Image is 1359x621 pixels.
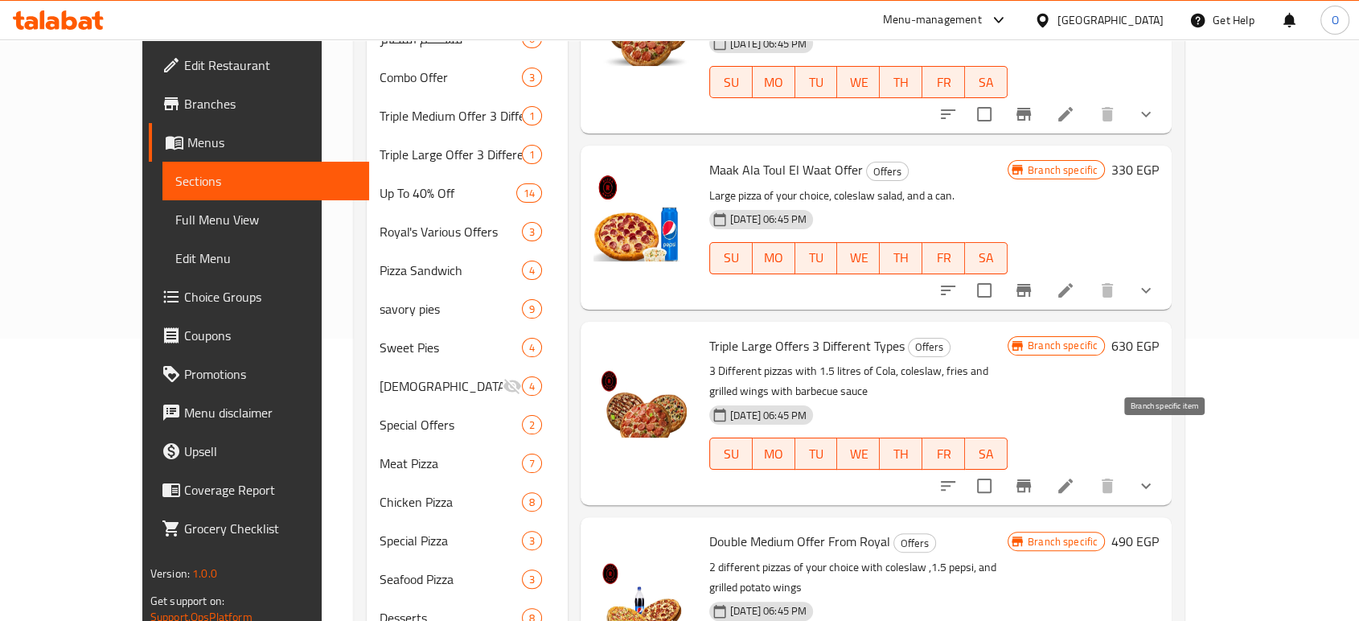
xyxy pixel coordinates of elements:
button: sort-choices [929,271,967,310]
div: Royal's Various Offers3 [367,212,568,251]
span: Special Offers [380,415,522,434]
div: Offers [908,338,950,357]
span: 1.0.0 [192,563,217,584]
button: show more [1127,467,1165,505]
div: items [522,454,542,473]
svg: Show Choices [1136,105,1156,124]
div: Up To 40% Off14 [367,174,568,212]
span: 3 [523,224,541,240]
span: Get support on: [150,590,224,611]
button: FR [922,242,965,274]
button: Branch-specific-item [1004,467,1043,505]
div: Pizza Sandwich [380,261,522,280]
span: Coverage Report [184,480,356,500]
span: Select to update [967,273,1001,307]
span: Choice Groups [184,287,356,306]
span: Meat Pizza [380,454,522,473]
span: MO [759,246,789,269]
p: 2 different pizzas of your choice with coleslaw ,1.5 pepsi, and grilled potato wings [709,557,1008,598]
span: 4 [523,340,541,356]
div: [GEOGRAPHIC_DATA] [1057,11,1164,29]
button: sort-choices [929,467,967,505]
span: Version: [150,563,190,584]
span: MO [759,71,789,94]
span: Seafood Pizza [380,570,522,589]
span: Menus [187,133,356,152]
span: [DATE] 06:45 PM [724,36,813,51]
div: Chicken Pizza [380,492,522,512]
span: Upsell [184,442,356,461]
a: Promotions [149,355,369,393]
div: Sweet Pies4 [367,328,568,367]
span: 8 [523,495,541,510]
span: SA [971,71,1001,94]
button: TH [880,242,922,274]
svg: Show Choices [1136,281,1156,300]
a: Edit menu item [1056,476,1075,496]
span: Branch specific [1021,338,1104,353]
button: TH [880,66,922,98]
button: MO [753,438,795,470]
span: TH [886,246,916,269]
a: Edit menu item [1056,105,1075,124]
button: SA [965,242,1008,274]
div: Triple Medium Offer 3 Different Types of Pizza1 [367,97,568,135]
button: TU [795,66,838,98]
a: Menus [149,123,369,162]
span: Select to update [967,97,1001,131]
span: Full Menu View [175,210,356,229]
span: 9 [523,302,541,317]
svg: Show Choices [1136,476,1156,496]
div: items [522,106,542,125]
div: savory pies9 [367,290,568,328]
span: WE [844,71,873,94]
span: 1 [523,109,541,124]
p: 3 Different pizzas with 1.5 litres of Cola, coleslaw, fries and grilled wings with barbecue sauce [709,361,1008,401]
span: Coupons [184,326,356,345]
button: SU [709,242,753,274]
button: SA [965,66,1008,98]
div: Special Pizza [380,531,522,550]
span: Grocery Checklist [184,519,356,538]
div: Triple Large Offer 3 Different Types of Pizza1 [367,135,568,174]
button: show more [1127,95,1165,134]
button: SU [709,438,753,470]
span: [DATE] 06:45 PM [724,408,813,423]
div: Special Pizza3 [367,521,568,560]
span: Edit Menu [175,249,356,268]
button: WE [837,242,880,274]
span: FR [929,442,959,466]
button: MO [753,242,795,274]
div: items [522,145,542,164]
p: Large pizza of your choice, coleslaw salad, and a can. [709,186,1008,206]
span: Offers [867,162,908,181]
span: Combo Offer [380,68,522,87]
button: MO [753,66,795,98]
div: items [522,68,542,87]
a: Choice Groups [149,278,369,316]
span: Edit Restaurant [184,56,356,75]
span: Triple Large Offer 3 Different Types of Pizza [380,145,522,164]
span: TU [802,442,831,466]
div: Seafood Pizza3 [367,560,568,598]
div: Pizza Sandwich4 [367,251,568,290]
span: [DATE] 06:45 PM [724,603,813,619]
button: delete [1088,271,1127,310]
span: SA [971,442,1001,466]
span: SU [716,71,746,94]
div: savory pies [380,299,522,319]
div: items [522,531,542,550]
span: Sections [175,171,356,191]
button: delete [1088,467,1127,505]
span: Branch specific [1021,162,1104,178]
span: Promotions [184,364,356,384]
a: Coverage Report [149,471,369,509]
h6: 630 EGP [1111,335,1159,357]
h6: 330 EGP [1111,158,1159,181]
span: MO [759,442,789,466]
span: 2 [523,417,541,433]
